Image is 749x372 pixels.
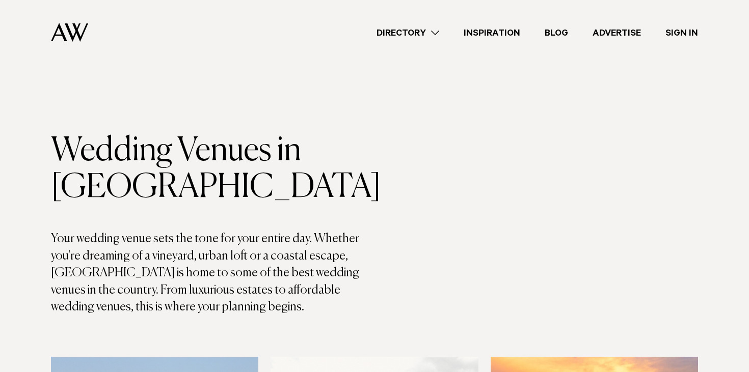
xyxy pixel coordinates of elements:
a: Inspiration [451,26,532,40]
h1: Wedding Venues in [GEOGRAPHIC_DATA] [51,133,374,206]
a: Sign In [653,26,710,40]
a: Blog [532,26,580,40]
a: Advertise [580,26,653,40]
img: Auckland Weddings Logo [51,23,88,42]
p: Your wedding venue sets the tone for your entire day. Whether you're dreaming of a vineyard, urba... [51,231,374,316]
a: Directory [364,26,451,40]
